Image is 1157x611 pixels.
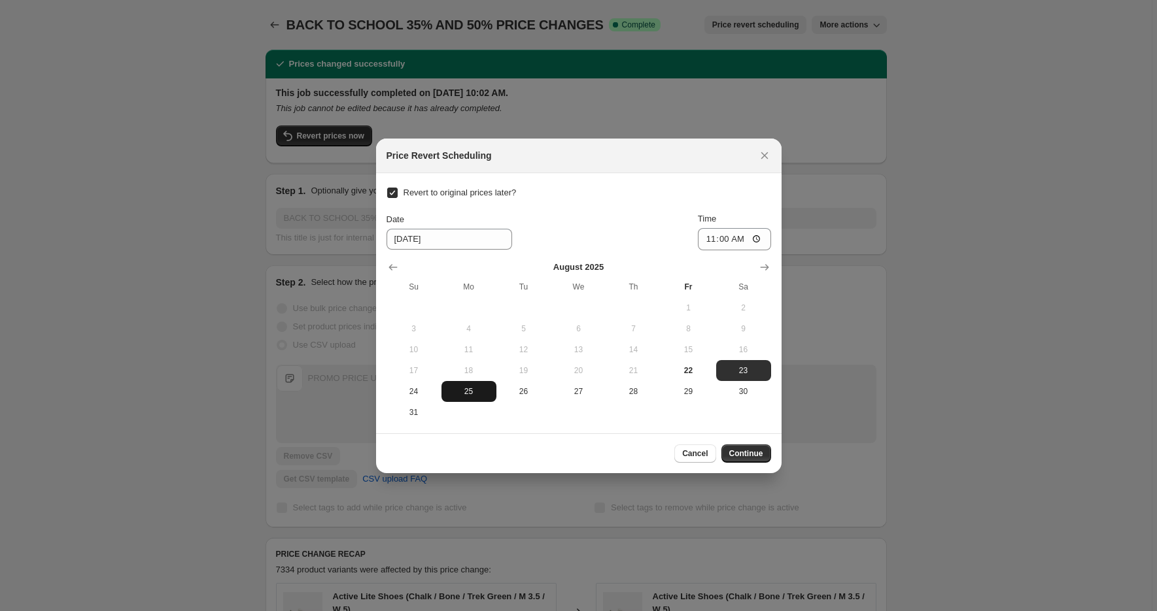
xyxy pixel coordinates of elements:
th: Monday [441,276,496,297]
span: 6 [557,323,601,334]
span: 25 [447,386,491,397]
button: Sunday August 10 2025 [387,339,441,360]
button: Sunday August 3 2025 [387,318,441,339]
span: Su [392,282,436,292]
span: Time [698,214,716,223]
button: Show previous month, July 2025 [384,258,402,276]
button: Tuesday August 26 2025 [496,381,551,402]
button: Thursday August 28 2025 [606,381,661,402]
button: Sunday August 31 2025 [387,402,441,423]
span: 26 [502,386,546,397]
span: 13 [557,344,601,355]
button: Cancel [674,444,716,463]
button: Today Friday August 22 2025 [661,360,716,381]
button: Saturday August 30 2025 [716,381,771,402]
span: Continue [729,448,763,459]
input: 8/22/2025 [387,229,512,250]
button: Saturday August 9 2025 [716,318,771,339]
span: Revert to original prices later? [404,188,517,197]
button: Sunday August 24 2025 [387,381,441,402]
span: We [557,282,601,292]
span: 21 [612,365,656,376]
button: Wednesday August 6 2025 [551,318,606,339]
th: Saturday [716,276,771,297]
th: Friday [661,276,716,297]
span: 24 [392,386,436,397]
span: 4 [447,323,491,334]
button: Friday August 15 2025 [661,339,716,360]
span: 2 [721,303,766,313]
button: Thursday August 21 2025 [606,360,661,381]
span: 28 [612,386,656,397]
span: 17 [392,365,436,376]
th: Wednesday [551,276,606,297]
span: 19 [502,365,546,376]
button: Saturday August 2 2025 [716,297,771,318]
span: 20 [557,365,601,376]
th: Sunday [387,276,441,297]
h2: Price Revert Scheduling [387,149,492,162]
span: 8 [666,323,711,334]
span: 7 [612,323,656,334]
button: Tuesday August 5 2025 [496,318,551,339]
span: 10 [392,344,436,355]
span: 9 [721,323,766,334]
span: Th [612,282,656,292]
span: 22 [666,365,711,376]
button: Wednesday August 27 2025 [551,381,606,402]
span: 15 [666,344,711,355]
span: 12 [502,344,546,355]
span: 31 [392,407,436,418]
button: Thursday August 14 2025 [606,339,661,360]
button: Saturday August 16 2025 [716,339,771,360]
span: Sa [721,282,766,292]
span: Tu [502,282,546,292]
button: Continue [721,444,771,463]
button: Monday August 4 2025 [441,318,496,339]
span: 1 [666,303,711,313]
span: 5 [502,323,546,334]
button: Show next month, September 2025 [755,258,774,276]
button: Friday August 29 2025 [661,381,716,402]
span: Fr [666,282,711,292]
button: Thursday August 7 2025 [606,318,661,339]
span: Date [387,214,404,224]
button: Tuesday August 12 2025 [496,339,551,360]
button: Friday August 1 2025 [661,297,716,318]
span: 14 [612,344,656,355]
span: 11 [447,344,491,355]
span: 3 [392,323,436,334]
button: Wednesday August 13 2025 [551,339,606,360]
button: Sunday August 17 2025 [387,360,441,381]
button: Close [755,146,774,165]
th: Tuesday [496,276,551,297]
th: Thursday [606,276,661,297]
input: 12:00 [698,228,771,250]
span: 29 [666,386,711,397]
span: 18 [447,365,491,376]
span: Cancel [682,448,708,459]
span: 30 [721,386,766,397]
span: 16 [721,344,766,355]
span: Mo [447,282,491,292]
button: Monday August 25 2025 [441,381,496,402]
span: 27 [557,386,601,397]
button: Friday August 8 2025 [661,318,716,339]
button: Tuesday August 19 2025 [496,360,551,381]
button: Wednesday August 20 2025 [551,360,606,381]
button: Monday August 18 2025 [441,360,496,381]
button: Saturday August 23 2025 [716,360,771,381]
button: Monday August 11 2025 [441,339,496,360]
span: 23 [721,365,766,376]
